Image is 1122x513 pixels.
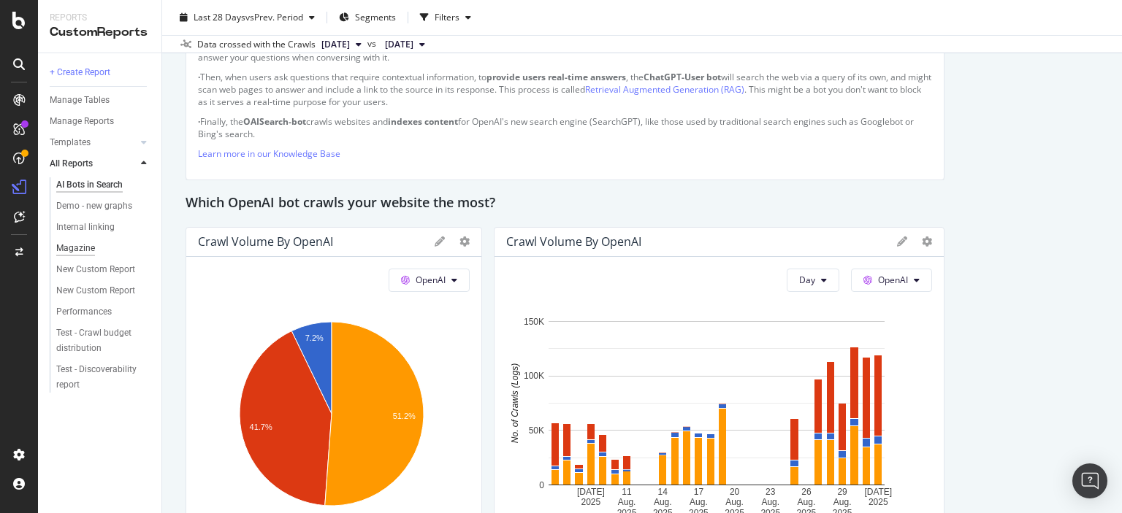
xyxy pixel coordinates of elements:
div: Templates [50,135,91,150]
text: 51.2% [393,412,416,420]
div: Crawl Volume by OpenAI [198,234,333,249]
span: 2025 Sep. 1st [321,38,350,51]
text: Aug. [618,497,636,507]
div: AI Bots in Search [56,177,123,193]
text: 50K [529,425,544,436]
text: 7.2% [305,333,324,342]
span: vs Prev. Period [245,11,303,23]
text: Aug. [725,497,744,507]
button: Last 28 DaysvsPrev. Period [174,6,321,29]
button: Day [787,269,839,292]
text: Aug. [654,497,672,507]
div: Crawl Volume by OpenAI [506,234,641,249]
a: Test - Discoverability report [56,362,151,393]
div: New Custom Report [56,262,135,277]
div: Data crossed with the Crawls [197,38,316,51]
button: Filters [414,6,477,29]
button: [DATE] [316,36,367,53]
span: OpenAI [416,274,446,286]
span: OpenAI [878,274,908,286]
div: CustomReports [50,24,150,41]
span: vs [367,37,379,50]
p: Finally, the crawls websites and for OpenAI's new search engine (SearchGPT), like those used by t... [198,115,932,140]
strong: provide users real-time answers [486,71,626,83]
button: Segments [333,6,402,29]
text: 41.7% [250,423,272,431]
div: Magazine [56,241,95,256]
strong: ChatGPT-User bot [644,71,721,83]
text: 20 [730,486,740,496]
a: Retrieval Augmented Generation (RAG) [585,83,744,96]
div: + Create Report [50,65,110,80]
div: Filters [435,11,459,23]
div: Open Intercom Messenger [1072,463,1107,498]
a: New Custom Report [56,262,151,277]
a: Manage Reports [50,114,151,129]
text: 23 [766,486,776,496]
span: Day [799,274,815,286]
span: Segments [355,11,396,23]
a: Test - Crawl budget distribution [56,325,151,356]
div: Manage Tables [50,93,110,108]
span: 2025 Aug. 4th [385,38,413,51]
button: OpenAI [851,269,932,292]
button: [DATE] [379,36,431,53]
text: 26 [801,486,812,496]
a: Internal linking [56,220,151,235]
text: [DATE] [864,486,892,496]
button: OpenAI [389,269,470,292]
text: Aug. [761,497,779,507]
text: 29 [837,486,847,496]
a: Demo - new graphs [56,198,151,214]
h2: Which OpenAI bot crawls your website the most? [186,192,495,215]
span: Last 28 Days [194,11,245,23]
a: Learn more in our Knowledge Base [198,147,340,160]
a: Magazine [56,241,151,256]
a: Manage Tables [50,93,151,108]
text: 100K [524,371,544,381]
div: Test - Crawl budget distribution [56,325,141,356]
strong: indexes content [388,115,458,128]
text: 150K [524,316,544,326]
div: New Custom Report [56,283,135,298]
a: Performances [56,304,151,320]
a: All Reports [50,156,137,171]
text: 2025 [581,497,601,507]
text: Aug. [798,497,816,507]
div: Internal linking [56,220,115,235]
text: Aug. [833,497,852,507]
p: Then, when users ask questions that require contextual information, to , the will search the web ... [198,71,932,108]
text: 17 [694,486,704,496]
a: New Custom Report [56,283,151,298]
div: Reports [50,12,150,24]
text: 11 [622,486,632,496]
strong: OAISearch-bot [243,115,306,128]
a: + Create Report [50,65,151,80]
text: Aug. [690,497,708,507]
div: All Reports [50,156,93,171]
strong: · [198,71,200,83]
div: Manage Reports [50,114,114,129]
text: 0 [539,479,544,490]
text: 14 [658,486,668,496]
div: Which OpenAI bot crawls your website the most? [186,192,1099,215]
text: No. of Crawls (Logs) [510,363,520,442]
text: 2025 [869,497,888,507]
text: [DATE] [577,486,605,496]
div: Performances [56,304,112,320]
div: Test - Discoverability report [56,362,140,393]
a: AI Bots in Search [56,177,151,193]
strong: · [198,115,200,128]
a: Templates [50,135,137,150]
div: Demo - new graphs [56,198,132,214]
